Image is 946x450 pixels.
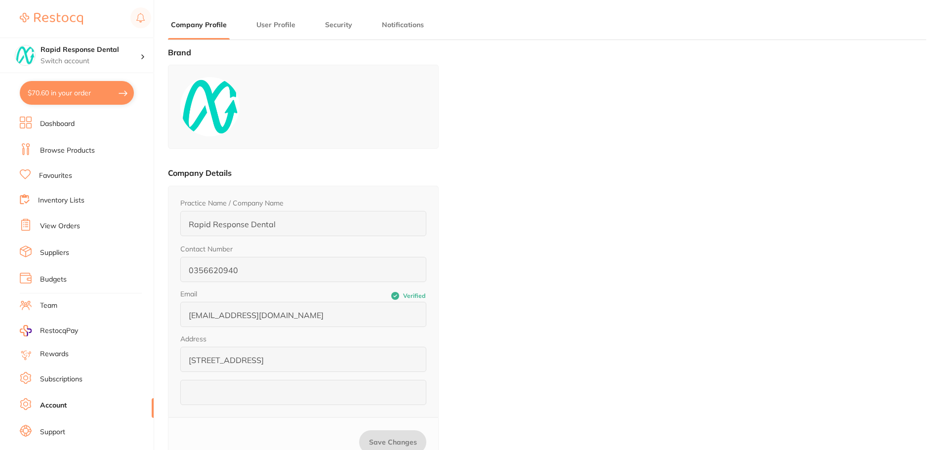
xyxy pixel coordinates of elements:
label: Contact Number [180,245,233,253]
label: Brand [168,47,191,57]
a: View Orders [40,221,80,231]
button: Security [322,20,355,30]
img: Rapid Response Dental [15,45,35,65]
button: User Profile [253,20,298,30]
h4: Rapid Response Dental [41,45,140,55]
img: RestocqPay [20,325,32,336]
a: Favourites [39,171,72,181]
a: Team [40,301,57,311]
span: Verified [403,292,425,299]
p: Switch account [41,56,140,66]
a: Suppliers [40,248,69,258]
a: Subscriptions [40,374,82,384]
a: Budgets [40,275,67,285]
label: Email [180,290,303,298]
a: Restocq Logo [20,7,83,30]
img: logo [180,77,240,136]
a: Dashboard [40,119,75,129]
span: Save Changes [369,438,417,447]
span: RestocqPay [40,326,78,336]
a: Account [40,401,67,410]
legend: Address [180,335,206,343]
button: Company Profile [168,20,230,30]
label: Company Details [168,168,232,178]
a: Browse Products [40,146,95,156]
label: Practice Name / Company Name [180,199,284,207]
a: Inventory Lists [38,196,84,205]
a: Rewards [40,349,69,359]
a: Support [40,427,65,437]
img: Restocq Logo [20,13,83,25]
button: Notifications [379,20,427,30]
a: RestocqPay [20,325,78,336]
button: $70.60 in your order [20,81,134,105]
